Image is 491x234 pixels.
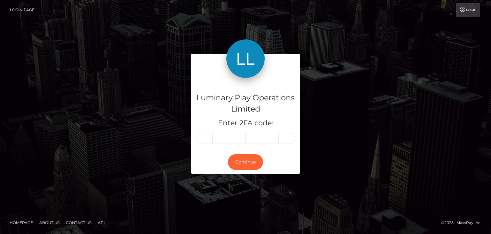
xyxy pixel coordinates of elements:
div: © 2025 , MassPay Inc. [441,219,486,226]
a: Login [456,3,480,17]
h5: Enter 2FA code: [196,118,295,128]
h4: Luminary Play Operations Limited [196,92,295,115]
a: Contact Us [63,218,94,228]
a: API [95,218,107,228]
button: Continue [228,154,263,170]
img: Luminary Play Operations Limited [226,39,265,78]
a: Login Page [10,3,35,17]
a: About Us [37,218,62,228]
a: Homepage [7,218,35,228]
